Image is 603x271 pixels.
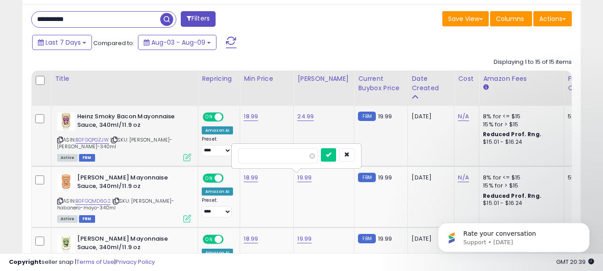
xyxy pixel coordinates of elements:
[79,154,95,162] span: FBM
[57,136,172,150] span: | SKU: [PERSON_NAME]-[PERSON_NAME]-340ml
[57,197,174,211] span: | SKU: [PERSON_NAME]-habanero-mayo-340ml
[458,173,469,182] a: N/A
[458,112,469,121] a: N/A
[202,136,233,156] div: Preset:
[412,235,447,243] div: [DATE]
[244,74,290,83] div: Min Price
[483,113,557,121] div: 8% for <= $15
[494,58,572,67] div: Displaying 1 to 15 of 15 items
[442,11,489,26] button: Save View
[568,74,599,93] div: Fulfillable Quantity
[424,204,603,267] iframe: Intercom notifications message
[378,173,392,182] span: 19.99
[151,38,205,47] span: Aug-03 - Aug-09
[412,113,447,121] div: [DATE]
[202,74,236,83] div: Repricing
[32,35,92,50] button: Last 7 Days
[244,112,258,121] a: 18.99
[358,74,404,93] div: Current Buybox Price
[46,38,81,47] span: Last 7 Days
[55,74,194,83] div: Title
[204,175,215,182] span: ON
[181,11,216,27] button: Filters
[76,258,114,266] a: Terms of Use
[483,192,541,200] b: Reduced Prof. Rng.
[204,236,215,243] span: ON
[57,174,191,221] div: ASIN:
[483,200,557,207] div: $15.01 - $16.24
[202,126,233,134] div: Amazon AI
[57,174,75,192] img: 41X0-BMM7mL._SL40_.jpg
[77,113,186,131] b: Heinz Smoky Bacon Mayonnaise Sauce, 340ml/11.9 oz
[483,130,541,138] b: Reduced Prof. Rng.
[75,136,109,144] a: B0FGQPGZJW
[458,74,475,83] div: Cost
[378,112,392,121] span: 19.99
[57,215,78,223] span: All listings currently available for purchase on Amazon
[358,234,375,243] small: FBM
[204,113,215,121] span: ON
[297,74,350,83] div: [PERSON_NAME]
[568,113,595,121] div: 52
[483,138,557,146] div: $15.01 - $16.24
[75,197,111,205] a: B0FGQMD6G2
[483,74,560,83] div: Amazon Fees
[77,174,186,192] b: [PERSON_NAME] Mayonnaise Sauce, 340ml/11.9 oz
[57,113,191,160] div: ASIN:
[222,175,237,182] span: OFF
[222,236,237,243] span: OFF
[483,121,557,129] div: 15% for > $15
[483,83,488,92] small: Amazon Fees.
[9,258,42,266] strong: Copyright
[93,39,134,47] span: Compared to:
[79,215,95,223] span: FBM
[483,174,557,182] div: 8% for <= $15
[490,11,532,26] button: Columns
[533,11,572,26] button: Actions
[77,235,186,254] b: [PERSON_NAME] Mayonnaise Sauce, 340ml/11.9 oz
[116,258,155,266] a: Privacy Policy
[297,234,312,243] a: 19.99
[222,113,237,121] span: OFF
[496,14,524,23] span: Columns
[412,174,447,182] div: [DATE]
[412,74,450,93] div: Date Created
[9,258,155,267] div: seller snap | |
[202,197,233,217] div: Preset:
[358,112,375,121] small: FBM
[358,173,375,182] small: FBM
[297,112,314,121] a: 24.99
[244,234,258,243] a: 18.99
[138,35,216,50] button: Aug-03 - Aug-09
[378,234,392,243] span: 19.99
[568,174,595,182] div: 55
[57,154,78,162] span: All listings currently available for purchase on Amazon
[57,235,75,253] img: 41d2oJQlOJL._SL40_.jpg
[57,113,75,130] img: 41swL9sEwGL._SL40_.jpg
[202,188,233,196] div: Amazon AI
[297,173,312,182] a: 19.99
[483,182,557,190] div: 15% for > $15
[244,173,258,182] a: 18.99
